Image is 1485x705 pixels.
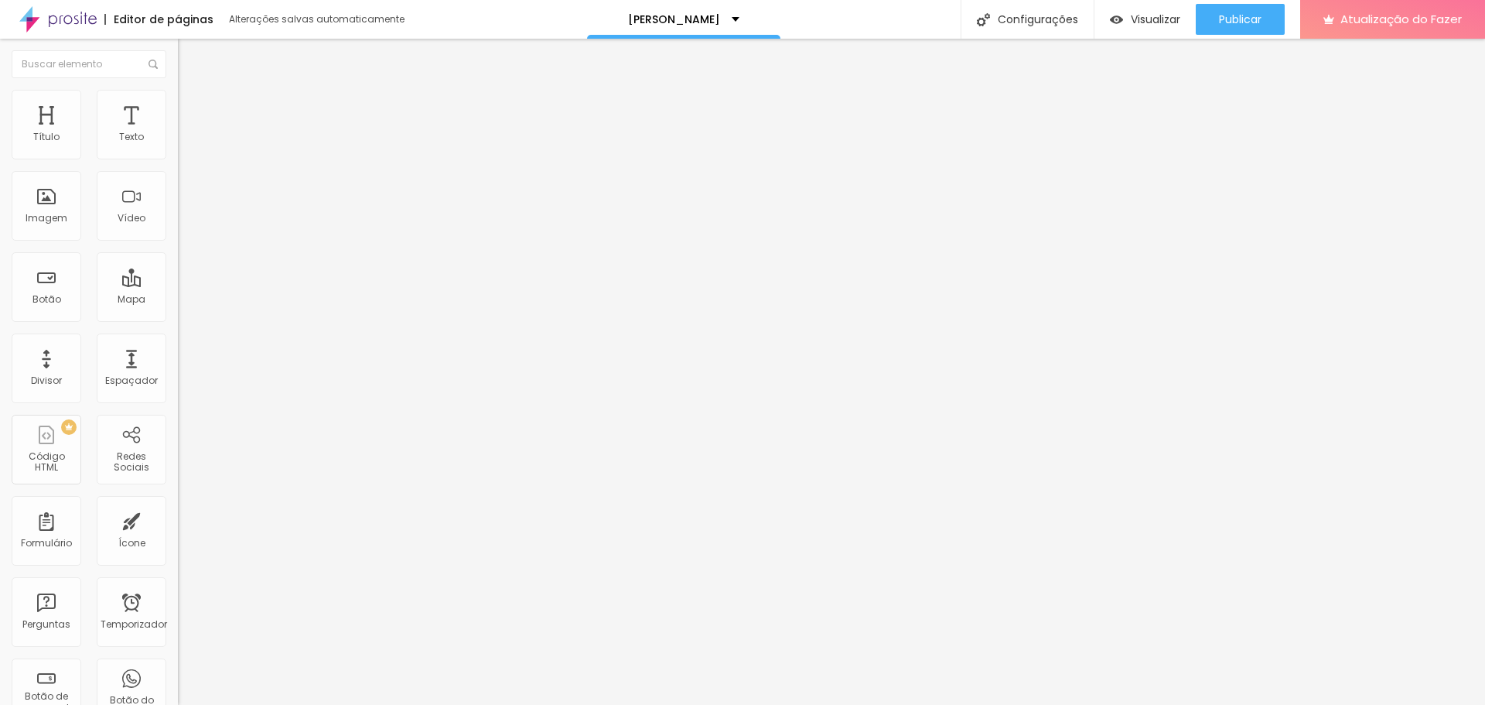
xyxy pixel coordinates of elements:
[1196,4,1285,35] button: Publicar
[12,50,166,78] input: Buscar elemento
[119,130,144,143] font: Texto
[101,618,167,631] font: Temporizador
[1094,4,1196,35] button: Visualizar
[148,60,158,69] img: Ícone
[178,39,1485,705] iframe: Editor
[977,13,990,26] img: Ícone
[26,211,67,224] font: Imagem
[1131,12,1180,27] font: Visualizar
[118,536,145,549] font: Ícone
[114,450,149,474] font: Redes Sociais
[21,536,72,549] font: Formulário
[33,130,60,143] font: Título
[31,374,62,387] font: Divisor
[114,12,213,27] font: Editor de páginas
[105,374,158,387] font: Espaçador
[118,293,145,306] font: Mapa
[22,618,70,631] font: Perguntas
[29,450,65,474] font: Código HTML
[229,12,405,26] font: Alterações salvas automaticamente
[998,12,1078,27] font: Configurações
[1110,13,1123,26] img: view-1.svg
[32,293,61,306] font: Botão
[1340,11,1462,27] font: Atualização do Fazer
[1219,12,1261,27] font: Publicar
[118,211,145,224] font: Vídeo
[628,12,720,27] font: [PERSON_NAME]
